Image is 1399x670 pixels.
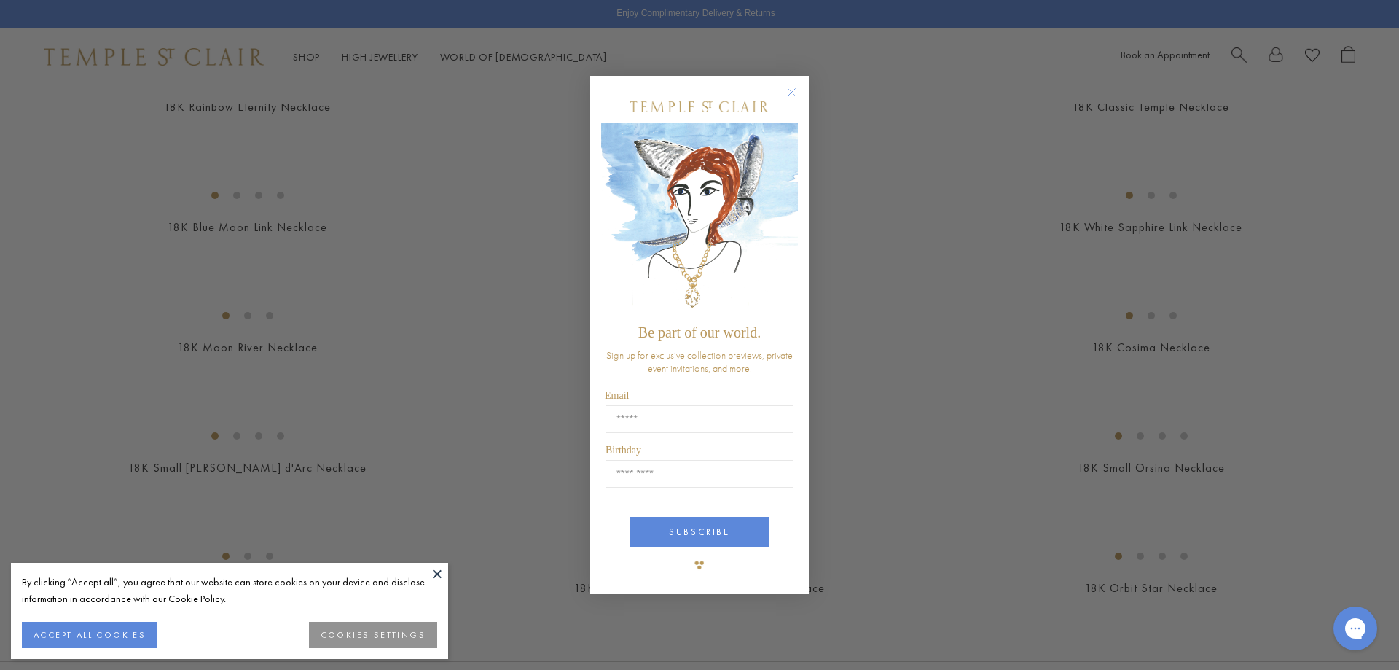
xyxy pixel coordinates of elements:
[606,445,641,456] span: Birthday
[630,517,769,547] button: SUBSCRIBE
[22,574,437,607] div: By clicking “Accept all”, you agree that our website can store cookies on your device and disclos...
[601,123,798,318] img: c4a9eb12-d91a-4d4a-8ee0-386386f4f338.jpeg
[1326,601,1384,655] iframe: Gorgias live chat messenger
[309,622,437,648] button: COOKIES SETTINGS
[630,101,769,112] img: Temple St. Clair
[22,622,157,648] button: ACCEPT ALL COOKIES
[606,405,793,433] input: Email
[685,550,714,580] img: TSC
[605,390,629,401] span: Email
[606,348,793,375] span: Sign up for exclusive collection previews, private event invitations, and more.
[638,324,761,340] span: Be part of our world.
[790,90,808,109] button: Close dialog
